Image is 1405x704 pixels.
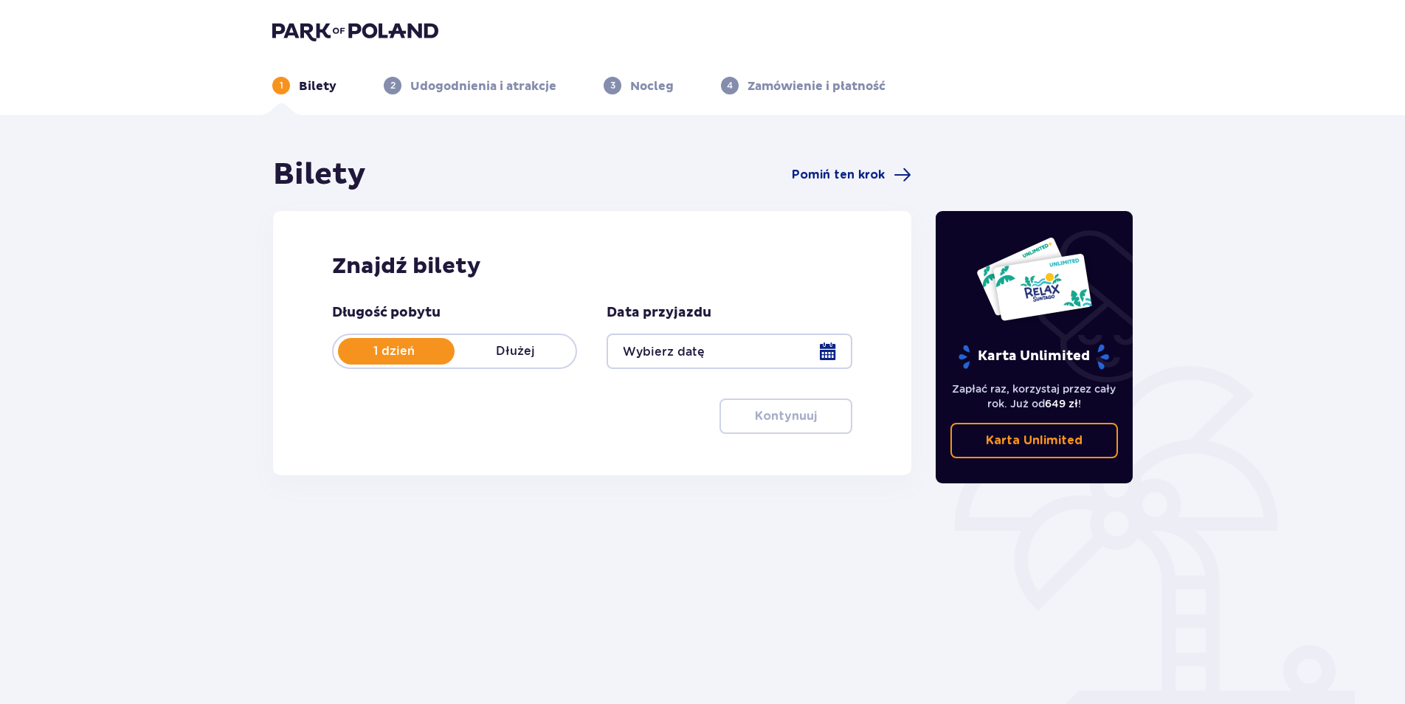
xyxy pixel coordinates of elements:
a: Karta Unlimited [950,423,1119,458]
p: Zapłać raz, korzystaj przez cały rok. Już od ! [950,382,1119,411]
button: Kontynuuj [719,398,852,434]
h1: Bilety [273,156,366,193]
span: Pomiń ten krok [792,167,885,183]
p: 1 [280,79,283,92]
p: 3 [610,79,615,92]
p: 4 [727,79,733,92]
p: Kontynuuj [755,408,817,424]
p: Zamówienie i płatność [748,78,886,94]
a: Pomiń ten krok [792,166,911,184]
p: Karta Unlimited [986,432,1083,449]
p: 1 dzień [334,343,455,359]
p: Data przyjazdu [607,304,711,322]
p: Dłużej [455,343,576,359]
img: Park of Poland logo [272,21,438,41]
p: Udogodnienia i atrakcje [410,78,556,94]
p: Długość pobytu [332,304,441,322]
h2: Znajdź bilety [332,252,852,280]
p: Nocleg [630,78,674,94]
span: 649 zł [1045,398,1078,410]
p: 2 [390,79,396,92]
p: Karta Unlimited [957,344,1111,370]
p: Bilety [299,78,336,94]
